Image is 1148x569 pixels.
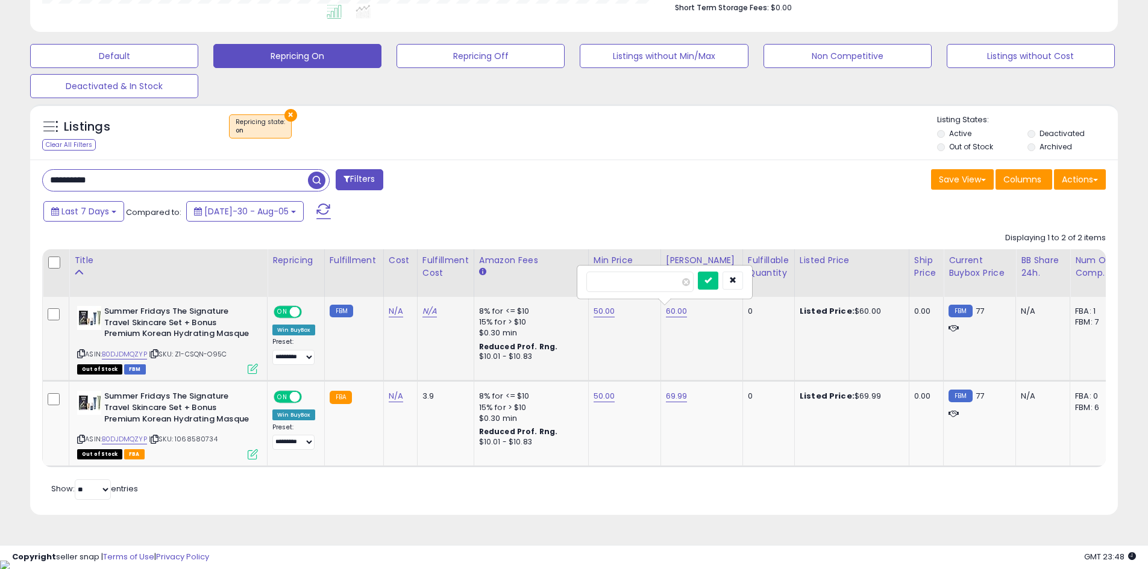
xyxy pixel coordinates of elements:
span: | SKU: Z1-CSQN-O95C [149,349,227,359]
button: Repricing Off [397,44,565,68]
div: Ship Price [914,254,938,279]
button: Filters [336,169,383,190]
div: on [236,126,285,135]
div: Current Buybox Price [949,254,1011,279]
span: All listings that are currently out of stock and unavailable for purchase on Amazon [77,364,122,375]
img: 411XfhbBwdL._SL40_.jpg [77,391,101,415]
a: N/A [389,390,403,402]
span: Show: entries [51,483,138,494]
span: FBM [124,364,146,375]
div: ASIN: [77,391,258,458]
span: Columns [1003,173,1041,185]
label: Deactivated [1040,128,1085,138]
span: 2025-08-13 23:48 GMT [1084,551,1136,562]
small: FBM [330,305,353,317]
a: B0DJDMQZYP [102,349,147,359]
span: OFF [300,307,319,317]
b: Short Term Storage Fees: [675,2,769,13]
div: ASIN: [77,306,258,373]
span: 77 [976,390,984,402]
div: Fulfillable Quantity [748,254,789,279]
b: Summer Fridays The Signature Travel Skincare Set + Bonus Premium Korean Hydrating Masque [104,391,251,428]
small: FBA [330,391,352,404]
b: Reduced Prof. Rng. [479,341,558,352]
a: B0DJDMQZYP [102,434,147,444]
button: Listings without Cost [947,44,1115,68]
div: 0 [748,391,785,402]
span: 77 [976,305,984,317]
a: Terms of Use [103,551,154,562]
div: Win BuyBox [272,325,315,335]
div: $69.99 [800,391,900,402]
div: Title [74,254,262,267]
div: N/A [1021,306,1061,317]
button: Columns [996,169,1052,190]
label: Out of Stock [949,141,993,152]
span: Compared to: [126,207,181,218]
div: 0.00 [914,306,934,317]
b: Reduced Prof. Rng. [479,426,558,437]
button: [DATE]-30 - Aug-05 [186,201,304,222]
div: Repricing [272,254,319,267]
div: Preset: [272,423,315,450]
span: Repricing state : [236,117,285,135]
div: BB Share 24h. [1021,254,1065,279]
a: Privacy Policy [156,551,209,562]
div: 0 [748,306,785,317]
div: 15% for > $10 [479,317,579,328]
b: Listed Price: [800,390,855,402]
h5: Listings [64,119,110,135]
div: 15% for > $10 [479,402,579,413]
button: × [284,109,297,122]
img: 411XfhbBwdL._SL40_.jpg [77,306,101,330]
div: FBM: 6 [1075,402,1115,413]
a: N/A [389,305,403,317]
a: 60.00 [666,305,688,317]
button: Actions [1054,169,1106,190]
span: Last 7 Days [61,205,109,217]
div: Fulfillment [330,254,378,267]
div: FBA: 1 [1075,306,1115,317]
a: 50.00 [594,305,615,317]
div: N/A [1021,391,1061,402]
div: Num of Comp. [1075,254,1119,279]
span: ON [275,307,290,317]
span: ON [275,392,290,402]
div: seller snap | | [12,552,209,563]
a: N/A [422,305,437,317]
button: Non Competitive [764,44,932,68]
div: $10.01 - $10.83 [479,352,579,362]
div: $60.00 [800,306,900,317]
label: Active [949,128,971,138]
div: FBA: 0 [1075,391,1115,402]
span: OFF [300,392,319,402]
span: FBA [124,449,145,459]
div: $0.30 min [479,328,579,338]
div: 0.00 [914,391,934,402]
div: Fulfillment Cost [422,254,469,279]
div: 8% for <= $10 [479,391,579,402]
button: Repricing On [213,44,381,68]
div: FBM: 7 [1075,317,1115,328]
p: Listing States: [937,114,1118,126]
b: Summer Fridays The Signature Travel Skincare Set + Bonus Premium Korean Hydrating Masque [104,306,251,343]
small: FBM [949,305,972,317]
div: $10.01 - $10.83 [479,437,579,447]
div: Cost [389,254,412,267]
span: $0.00 [771,2,792,13]
button: Save View [931,169,994,190]
div: Min Price [594,254,656,267]
button: Last 7 Days [43,201,124,222]
div: Listed Price [800,254,904,267]
button: Deactivated & In Stock [30,74,198,98]
a: 50.00 [594,390,615,402]
div: 8% for <= $10 [479,306,579,317]
div: [PERSON_NAME] [666,254,738,267]
div: Preset: [272,338,315,365]
div: Clear All Filters [42,139,96,151]
span: | SKU: 1068580734 [149,434,218,444]
label: Archived [1040,141,1072,152]
div: Win BuyBox [272,409,315,420]
button: Default [30,44,198,68]
button: Listings without Min/Max [580,44,748,68]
